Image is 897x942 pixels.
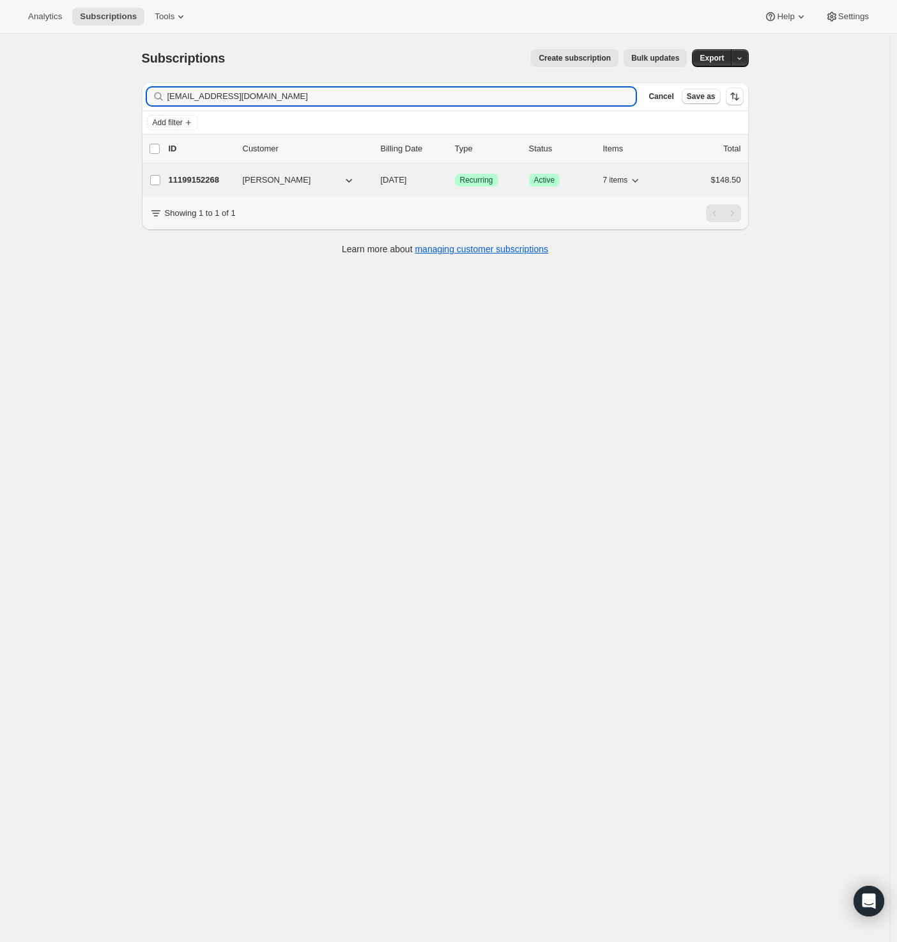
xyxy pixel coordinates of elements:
[20,8,70,26] button: Analytics
[534,175,555,185] span: Active
[80,11,137,22] span: Subscriptions
[147,8,195,26] button: Tools
[167,87,636,105] input: Filter subscribers
[531,49,618,67] button: Create subscription
[726,87,744,105] button: Sort the results
[603,171,642,189] button: 7 items
[169,171,741,189] div: 11199152268[PERSON_NAME][DATE]SuccessRecurringSuccessActive7 items$148.50
[603,142,667,155] div: Items
[529,142,593,155] p: Status
[28,11,62,22] span: Analytics
[624,49,687,67] button: Bulk updates
[169,174,233,186] p: 11199152268
[243,174,311,186] span: [PERSON_NAME]
[539,53,611,63] span: Create subscription
[682,89,721,104] button: Save as
[243,142,371,155] p: Customer
[706,204,741,222] nav: Pagination
[72,8,144,26] button: Subscriptions
[235,170,363,190] button: [PERSON_NAME]
[165,207,236,220] p: Showing 1 to 1 of 1
[342,243,548,255] p: Learn more about
[643,89,678,104] button: Cancel
[147,115,198,130] button: Add filter
[603,175,628,185] span: 7 items
[692,49,732,67] button: Export
[455,142,519,155] div: Type
[142,51,226,65] span: Subscriptions
[381,142,445,155] p: Billing Date
[700,53,724,63] span: Export
[169,142,233,155] p: ID
[169,142,741,155] div: IDCustomerBilling DateTypeStatusItemsTotal
[155,11,174,22] span: Tools
[460,175,493,185] span: Recurring
[153,118,183,128] span: Add filter
[687,91,716,102] span: Save as
[723,142,740,155] p: Total
[381,175,407,185] span: [DATE]
[415,244,548,254] a: managing customer subscriptions
[854,886,884,916] div: Open Intercom Messenger
[648,91,673,102] span: Cancel
[777,11,794,22] span: Help
[818,8,877,26] button: Settings
[838,11,869,22] span: Settings
[756,8,815,26] button: Help
[711,175,741,185] span: $148.50
[631,53,679,63] span: Bulk updates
